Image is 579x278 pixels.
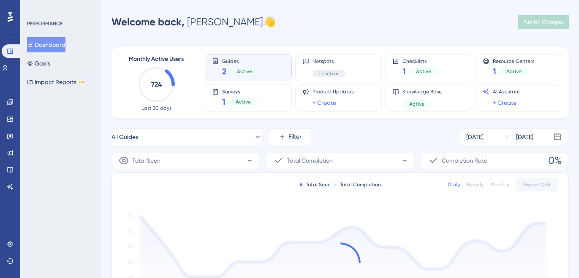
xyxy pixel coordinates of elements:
[448,181,460,188] div: Daily
[493,58,534,64] span: Resource Centers
[402,65,406,77] span: 1
[493,65,496,77] span: 1
[27,37,65,52] button: Dashboard
[27,56,50,71] button: Goals
[300,181,331,188] div: Total Seen
[222,65,227,77] span: 2
[222,96,226,108] span: 1
[78,80,86,84] div: BETA
[129,54,184,64] span: Monthly Active Users
[313,88,353,95] span: Product Updates
[402,58,438,64] span: Checklists
[548,154,562,167] span: 0%
[313,98,336,108] a: + Create
[466,132,484,142] div: [DATE]
[111,128,262,145] button: All Guides
[288,132,302,142] span: Filter
[416,68,431,75] span: Active
[269,128,311,145] button: Filter
[27,74,86,90] button: Impact ReportsBETA
[518,15,569,29] button: Publish Changes
[111,16,185,28] span: Welcome back,
[490,181,509,188] div: Monthly
[402,88,442,95] span: Knowledge Base
[287,155,333,166] span: Total Completion
[516,178,558,191] button: Export CSV
[141,105,171,112] span: Last 30 days
[151,80,162,88] text: 724
[493,98,516,108] a: + Create
[467,181,484,188] div: Weekly
[27,20,63,27] div: PERFORMANCE
[236,98,251,105] span: Active
[111,132,138,142] span: All Guides
[493,88,520,95] span: AI Assistant
[313,58,345,65] span: Hotspots
[319,70,339,77] span: Inactive
[506,68,522,75] span: Active
[524,181,551,188] span: Export CSV
[409,101,424,107] span: Active
[334,181,381,188] div: Total Completion
[247,154,252,167] span: -
[222,58,259,64] span: Guides
[402,154,407,167] span: -
[237,68,252,75] span: Active
[111,15,276,29] div: [PERSON_NAME] 👋
[132,155,160,166] span: Total Seen
[516,132,533,142] div: [DATE]
[442,155,487,166] span: Completion Rate
[523,19,564,25] span: Publish Changes
[222,88,258,94] span: Surveys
